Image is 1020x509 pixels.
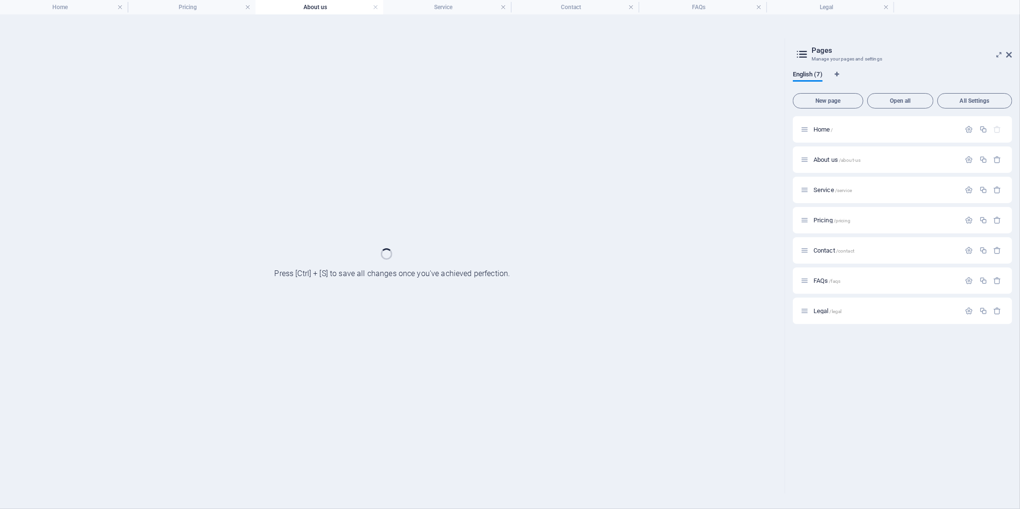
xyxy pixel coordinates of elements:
h4: Service [383,2,511,12]
span: Click to open page [814,186,852,194]
span: /service [835,188,852,193]
span: /contact [836,248,854,254]
div: Remove [994,307,1002,315]
span: /legal [830,309,842,314]
div: Settings [965,307,973,315]
div: FAQs/faqs [811,278,960,284]
div: Home/ [811,126,960,133]
span: All Settings [942,98,1008,104]
div: Remove [994,156,1002,164]
span: /about-us [839,158,861,163]
div: Duplicate [979,307,987,315]
div: Duplicate [979,246,987,254]
div: Duplicate [979,156,987,164]
h4: Contact [511,2,639,12]
div: Settings [965,125,973,133]
span: English (7) [793,69,823,82]
span: New page [797,98,859,104]
span: Click to open page [814,247,854,254]
div: Remove [994,277,1002,285]
div: Duplicate [979,216,987,224]
div: Service/service [811,187,960,193]
div: Settings [965,216,973,224]
div: The startpage cannot be deleted [994,125,1002,133]
span: Click to open page [814,307,842,315]
span: / [831,127,833,133]
div: Remove [994,186,1002,194]
h4: Pricing [128,2,255,12]
div: About us/about-us [811,157,960,163]
div: Legal/legal [811,308,960,314]
span: Click to open page [814,277,840,284]
div: Remove [994,246,1002,254]
div: Duplicate [979,125,987,133]
span: /pricing [834,218,850,223]
button: Open all [867,93,934,109]
div: Contact/contact [811,247,960,254]
h2: Pages [812,46,1012,55]
h4: Legal [766,2,894,12]
div: Settings [965,246,973,254]
div: Settings [965,186,973,194]
span: Open all [872,98,929,104]
button: All Settings [937,93,1012,109]
h4: About us [255,2,383,12]
h4: FAQs [639,2,766,12]
span: Click to open page [814,156,861,163]
div: Settings [965,156,973,164]
div: Duplicate [979,277,987,285]
span: Click to open page [814,217,850,224]
h3: Manage your pages and settings [812,55,993,63]
div: Language Tabs [793,71,1012,89]
div: Settings [965,277,973,285]
span: /faqs [829,279,841,284]
div: Pricing/pricing [811,217,960,223]
span: Click to open page [814,126,833,133]
div: Duplicate [979,186,987,194]
button: New page [793,93,863,109]
div: Remove [994,216,1002,224]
